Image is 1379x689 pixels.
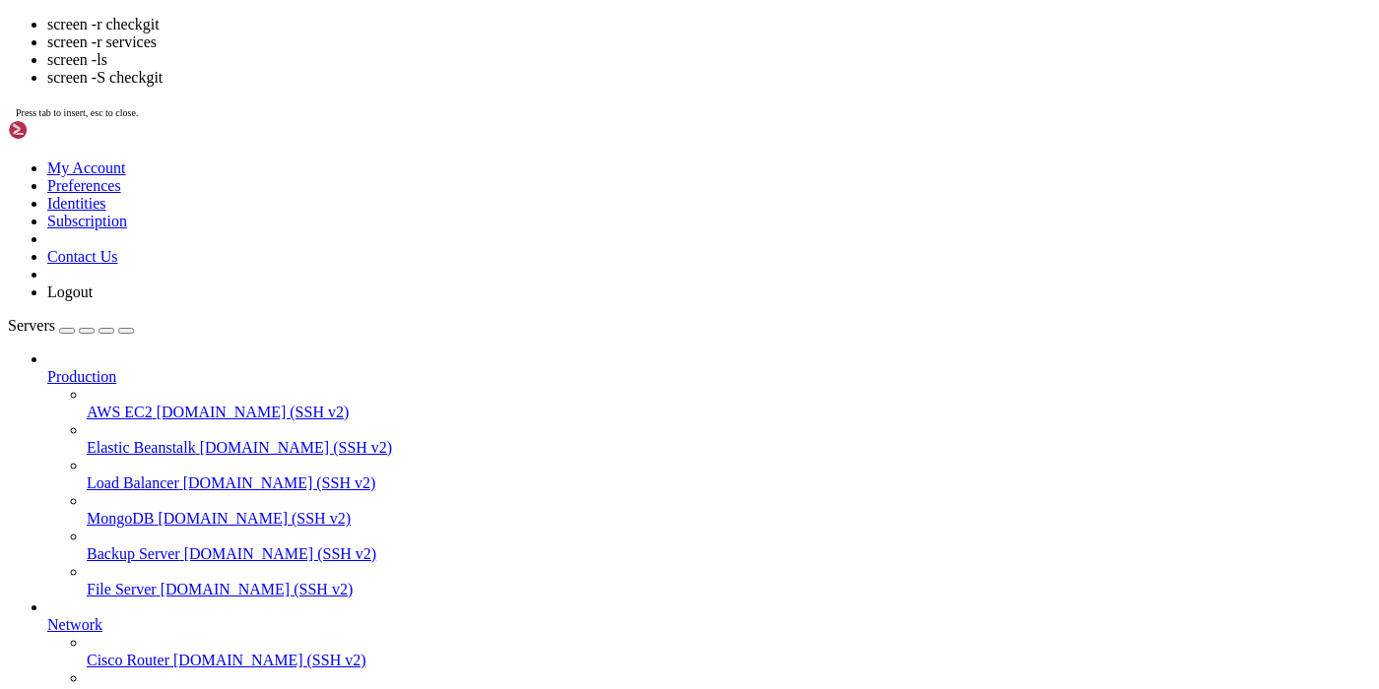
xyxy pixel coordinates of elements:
[8,369,71,386] span: FullMute
[87,474,179,491] span: Load Balancer
[87,386,1371,421] li: AWS EC2 [DOMAIN_NAME] (SSH v2)
[8,287,1125,304] x-row: sqlite> ^Z
[47,159,126,176] a: My Account
[47,368,116,385] span: Production
[8,304,1125,321] x-row: [1]+ Stopped sqlite3 fullmute_results.db
[200,439,393,456] span: [DOMAIN_NAME] (SSH v2)
[8,271,102,286] span: Обнаружен|47
[165,419,181,435] span: ды
[8,140,1125,157] x-row: Wix|9
[87,492,1371,528] li: MongoDB [DOMAIN_NAME] (SSH v2)
[8,106,1125,123] x-row: WordPress|293
[8,484,1125,501] x-row: check.py clean_domains.txt hosts.txt progress.txt statistics2.txt
[184,545,377,562] span: [DOMAIN_NAME] (SSH v2)
[47,69,1371,87] li: screen -S checkgit
[87,510,154,527] span: MongoDB
[16,107,138,118] span: Press tab to insert, esc to close.
[8,57,1125,74] x-row: Enter ".help" for usage hints.
[87,510,1371,528] a: MongoDB [DOMAIN_NAME] (SSH v2)
[173,652,366,668] span: [DOMAIN_NAME] (SSH v2)
[47,616,102,633] span: Network
[8,419,1125,436] x-row: root@vm3218422:/opt#
[87,581,157,597] span: File Server
[8,91,158,106] span: Не определена|13545
[200,534,208,551] div: (23, 32)
[8,317,55,334] span: Servers
[47,177,121,194] a: Preferences
[87,652,1371,669] a: Cisco Router [DOMAIN_NAME] (SSH v2)
[8,172,1125,189] x-row: OpenCart|6
[8,255,150,271] span: Не обнаружен|13846
[161,581,354,597] span: [DOMAIN_NAME] (SSH v2)
[520,469,559,484] span: tools
[8,469,1125,485] x-row: alive2.txt domains.txt git_open2.txt progress2.txt sites.txt
[47,195,106,212] a: Identities
[47,283,93,300] a: Logout
[8,320,1125,337] x-row: root@vm3218422:/opt/FullMute# screen -r checkgit
[8,238,1125,255] x-row: sqlite> SELECT git, COUNT(*) AS count FROM scan_results GROUP BY git ORDER BY count DESC;
[8,123,1125,140] x-row: Shopify|10
[8,534,1125,551] x-row: root@vm3218422:/opt# sc
[87,439,196,456] span: Elastic Beanstalk
[47,616,1371,634] a: Network
[47,350,1371,598] li: Production
[8,74,1125,91] x-row: sqlite> SELECT cms, COUNT(*) AS count FROM scan_results GROUP BY cms ORDER BY count DESC;
[87,634,1371,669] li: Cisco Router [DOMAIN_NAME] (SSH v2)
[8,317,134,334] a: Servers
[87,474,1371,492] a: Load Balancer [DOMAIN_NAME] (SSH v2)
[8,403,1125,419] x-row: root@vm3218422:/opt/FullMute# cd ..
[47,16,1371,33] li: screen -r checkgit
[8,452,1125,469] x-row: root@vm3218422:/opt# ls
[87,439,1371,457] a: Elastic Beanstalk [DOMAIN_NAME] (SSH v2)
[8,189,1125,206] x-row: Bitrix|5
[87,404,1371,421] a: AWS EC2 [DOMAIN_NAME] (SSH v2)
[236,484,299,501] span: FullMute
[87,545,180,562] span: Backup Server
[8,221,1125,238] x-row: Drupal|3
[157,404,350,420] span: [DOMAIN_NAME] (SSH v2)
[347,386,378,402] span: venv
[8,156,1125,172] x-row: Joomla|8
[87,469,110,484] span: cky
[8,501,1125,518] x-row: root@vm3218422:/opt# wc -l git_open2.txt
[8,120,121,140] img: Shellngn
[47,368,1371,386] a: Production
[8,337,1125,353] x-row: [detached from 3414506.checkgit]
[87,563,1371,598] li: File Server [DOMAIN_NAME] (SSH v2)
[8,435,173,451] span: ды: command not found
[47,213,127,229] a: Subscription
[87,581,1371,598] a: File Server [DOMAIN_NAME] (SSH v2)
[87,421,1371,457] li: Elastic Beanstalk [DOMAIN_NAME] (SSH v2)
[8,25,1125,41] x-row: root@vm3218422:/opt/FullMute# sqlite3 fullmute_results.db
[87,404,153,420] span: AWS EC2
[158,510,351,527] span: [DOMAIN_NAME] (SSH v2)
[8,40,1125,57] x-row: SQLite version 3.31.1 [DATE] 19:55:54
[8,518,1125,534] x-row: 31 git_open2.txt
[8,353,1125,370] x-row: root@vm3218422:/opt/FullMute# ls
[87,528,1371,563] li: Backup Server [DOMAIN_NAME] (SSH v2)
[183,474,376,491] span: [DOMAIN_NAME] (SSH v2)
[8,205,1125,221] x-row: Tilda|4
[47,248,118,265] a: Contact Us
[87,457,1371,492] li: Load Balancer [DOMAIN_NAME] (SSH v2)
[87,545,1371,563] a: Backup Server [DOMAIN_NAME] (SSH v2)
[87,652,169,668] span: Cisco Router
[8,386,1125,403] x-row: fullmute_results.db host.txt mywpscan.py wp.txt
[8,8,1125,25] x-row: root@vm3218422:/opt# cd FullMute
[47,33,1371,51] li: screen -r services
[8,369,1125,386] x-row: hosts.txt main.py requirements.txt wordpress_plugins_results.json
[47,51,1371,69] li: screen -ls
